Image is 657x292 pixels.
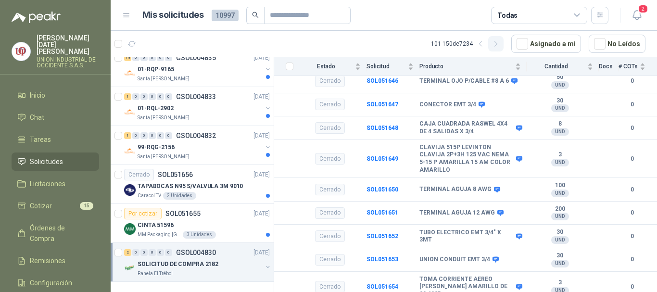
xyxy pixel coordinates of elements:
p: [DATE] [253,92,270,102]
p: SOL051655 [165,210,201,217]
span: 2 [638,4,648,13]
span: Tareas [30,134,51,145]
th: Cantidad [527,57,599,76]
div: 18 [124,54,131,61]
a: 1 0 0 0 0 0 GSOL004832[DATE] Company Logo99-RQG-2156Santa [PERSON_NAME] [124,130,272,161]
p: GSOL004830 [176,249,216,256]
a: SOL051651 [366,209,398,216]
div: 0 [165,249,172,256]
div: Por cotizar [124,208,162,219]
th: Docs [599,57,619,76]
b: 0 [619,100,645,109]
div: Cerrado [315,153,345,165]
div: 0 [132,249,139,256]
span: Solicitud [366,63,406,70]
span: Estado [299,63,353,70]
a: Tareas [12,130,99,149]
b: 3 [527,279,593,287]
div: 0 [157,132,164,139]
p: CINTA 51596 [138,221,174,230]
a: SOL051654 [366,283,398,290]
span: Inicio [30,90,45,101]
span: Chat [30,112,44,123]
div: 0 [132,54,139,61]
span: Órdenes de Compra [30,223,90,244]
b: TUBO ELECTRICO EMT 3/4" X 3MT [419,229,514,244]
div: UND [551,190,569,197]
img: Company Logo [124,184,136,196]
span: search [252,12,259,18]
b: 0 [619,154,645,164]
b: 8 [527,120,593,128]
b: 0 [619,255,645,264]
a: Configuración [12,274,99,292]
span: Cotizar [30,201,52,211]
p: 01-RQP-9165 [138,65,174,74]
th: # COTs [619,57,657,76]
a: SOL051647 [366,101,398,108]
div: 0 [149,132,156,139]
span: 15 [80,202,93,210]
div: 0 [165,93,172,100]
p: SOL051656 [158,171,193,178]
span: 10997 [212,10,239,21]
div: 1 [124,93,131,100]
p: GSOL004832 [176,132,216,139]
a: Por cotizarSOL051655[DATE] Company LogoCINTA 51596MM Packaging [GEOGRAPHIC_DATA]3 Unidades [111,204,274,243]
div: UND [551,260,569,267]
div: Cerrado [315,99,345,110]
button: 2 [628,7,645,24]
b: 50 [527,74,593,81]
p: TAPABOCAS N95 S/VALVULA 3M 9010 [138,182,243,191]
b: 30 [527,252,593,260]
p: GSOL004835 [176,54,216,61]
button: No Leídos [589,35,645,53]
p: MM Packaging [GEOGRAPHIC_DATA] [138,231,181,239]
b: 30 [527,229,593,236]
div: UND [551,159,569,166]
a: 18 0 0 0 0 0 GSOL004835[DATE] Company Logo01-RQP-9165Santa [PERSON_NAME] [124,52,272,83]
div: 0 [140,54,148,61]
p: Panela El Trébol [138,270,173,278]
div: 0 [149,54,156,61]
div: UND [551,236,569,244]
div: 1 [124,132,131,139]
p: Santa [PERSON_NAME] [138,75,190,83]
p: UNION INDUSTRIAL DE OCCIDENTE S.A.S. [37,57,99,68]
div: 0 [165,132,172,139]
th: Estado [299,57,366,76]
a: SOL051652 [366,233,398,240]
th: Producto [419,57,527,76]
img: Company Logo [124,262,136,274]
a: Cotizar15 [12,197,99,215]
b: UNION CONDUIT EMT 3/4 [419,256,490,264]
b: SOL051648 [366,125,398,131]
div: Cerrado [315,254,345,266]
p: [PERSON_NAME][DATE] [PERSON_NAME] [37,35,99,55]
img: Company Logo [124,67,136,79]
a: CerradoSOL051656[DATE] Company LogoTAPABOCAS N95 S/VALVULA 3M 9010Caracol TV2 Unidades [111,165,274,204]
span: Solicitudes [30,156,63,167]
p: Santa [PERSON_NAME] [138,153,190,161]
div: 0 [165,54,172,61]
img: Company Logo [124,106,136,118]
b: 30 [527,97,593,105]
div: UND [551,213,569,220]
b: SOL051649 [366,155,398,162]
b: 0 [619,185,645,194]
div: UND [551,128,569,136]
div: Cerrado [124,169,154,180]
b: CONECTOR EMT 3/4 [419,101,476,109]
b: 0 [619,232,645,241]
span: Cantidad [527,63,585,70]
p: Santa [PERSON_NAME] [138,114,190,122]
a: Remisiones [12,252,99,270]
p: 01-RQL-2902 [138,104,174,113]
div: 3 Unidades [183,231,216,239]
a: Inicio [12,86,99,104]
div: UND [551,81,569,89]
a: Solicitudes [12,152,99,171]
p: Caracol TV [138,192,161,200]
div: 101 - 150 de 7234 [431,36,504,51]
